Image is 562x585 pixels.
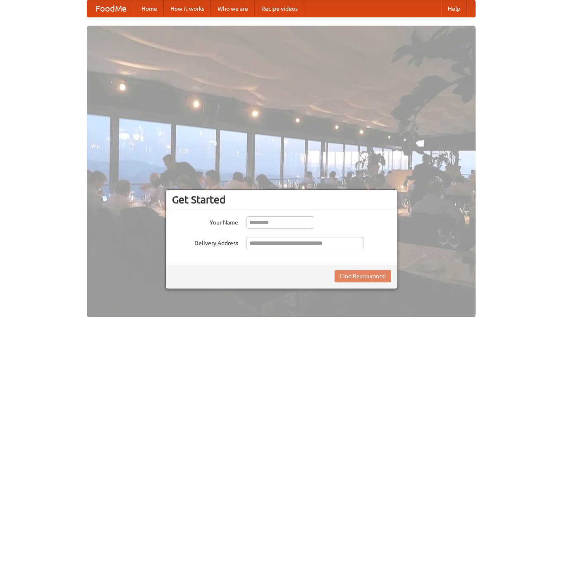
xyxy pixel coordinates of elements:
[211,0,255,17] a: Who we are
[335,270,391,282] button: Find Restaurants!
[172,193,391,206] h3: Get Started
[172,216,238,227] label: Your Name
[172,237,238,247] label: Delivery Address
[87,0,135,17] a: FoodMe
[164,0,211,17] a: How it works
[441,0,467,17] a: Help
[135,0,164,17] a: Home
[255,0,304,17] a: Recipe videos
